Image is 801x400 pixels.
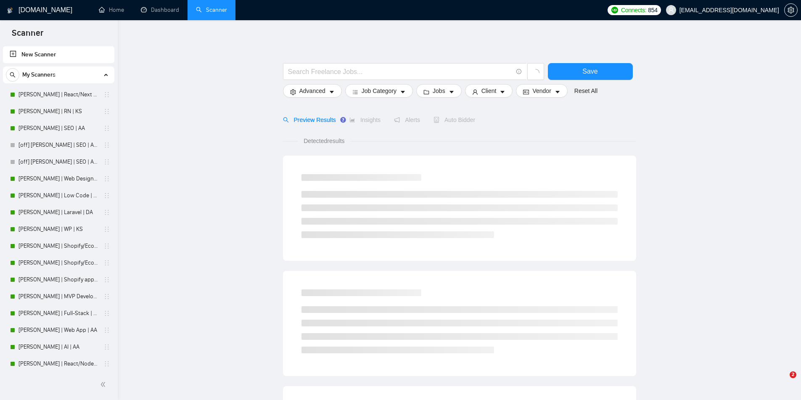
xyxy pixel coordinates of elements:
[345,84,413,98] button: barsJob Categorycaret-down
[103,159,110,165] span: holder
[103,243,110,249] span: holder
[6,72,19,78] span: search
[19,339,98,355] a: [PERSON_NAME] | AI | AA
[7,4,13,17] img: logo
[103,175,110,182] span: holder
[339,116,347,124] div: Tooltip anchor
[349,117,355,123] span: area-chart
[784,7,798,13] a: setting
[548,63,633,80] button: Save
[100,380,108,389] span: double-left
[103,142,110,148] span: holder
[362,86,397,95] span: Job Category
[103,310,110,317] span: holder
[103,91,110,98] span: holder
[349,117,381,123] span: Insights
[434,117,439,123] span: robot
[790,371,796,378] span: 2
[103,327,110,334] span: holder
[19,305,98,322] a: [PERSON_NAME] | Full-Stack | AA
[416,84,462,98] button: folderJobscaret-down
[103,125,110,132] span: holder
[611,7,618,13] img: upwork-logo.png
[19,120,98,137] a: [PERSON_NAME] | SEO | AA
[582,66,597,77] span: Save
[19,254,98,271] a: [PERSON_NAME] | Shopify/Ecom | DA
[434,117,475,123] span: Auto Bidder
[555,89,560,95] span: caret-down
[532,86,551,95] span: Vendor
[784,3,798,17] button: setting
[648,5,657,15] span: 854
[400,89,406,95] span: caret-down
[19,137,98,154] a: [off] [PERSON_NAME] | SEO | AA - Strict, High Budget
[103,209,110,216] span: holder
[99,6,124,13] a: homeHome
[19,170,98,187] a: [PERSON_NAME] | Web Design | DA
[103,226,110,233] span: holder
[423,89,429,95] span: folder
[3,46,114,63] li: New Scanner
[19,288,98,305] a: [PERSON_NAME] | MVP Development | AA
[19,187,98,204] a: [PERSON_NAME] | Low Code | DA
[621,5,646,15] span: Connects:
[283,117,289,123] span: search
[19,221,98,238] a: [PERSON_NAME] | WP | KS
[394,117,420,123] span: Alerts
[10,46,108,63] a: New Scanner
[141,6,179,13] a: dashboardDashboard
[103,360,110,367] span: holder
[481,86,497,95] span: Client
[19,271,98,288] a: [PERSON_NAME] | Shopify app | DA
[516,84,567,98] button: idcardVendorcaret-down
[298,136,350,146] span: Detected results
[500,89,505,95] span: caret-down
[516,69,522,74] span: info-circle
[196,6,227,13] a: searchScanner
[472,89,478,95] span: user
[283,117,336,123] span: Preview Results
[290,89,296,95] span: setting
[103,276,110,283] span: holder
[19,86,98,103] a: [PERSON_NAME] | React/Next | KS
[19,103,98,120] a: [PERSON_NAME] | RN | KS
[283,84,342,98] button: settingAdvancedcaret-down
[103,344,110,350] span: holder
[465,84,513,98] button: userClientcaret-down
[19,238,98,254] a: [PERSON_NAME] | Shopify/Ecom | DA - lower requirements
[352,89,358,95] span: bars
[449,89,455,95] span: caret-down
[523,89,529,95] span: idcard
[329,89,335,95] span: caret-down
[394,117,400,123] span: notification
[22,66,56,83] span: My Scanners
[103,260,110,266] span: holder
[433,86,445,95] span: Jobs
[532,69,539,77] span: loading
[288,66,513,77] input: Search Freelance Jobs...
[574,86,597,95] a: Reset All
[103,192,110,199] span: holder
[19,322,98,339] a: [PERSON_NAME] | Web App | AA
[772,371,793,392] iframe: Intercom live chat
[103,293,110,300] span: holder
[299,86,325,95] span: Advanced
[103,108,110,115] span: holder
[19,154,98,170] a: [off] [PERSON_NAME] | SEO | AA - Light, Low Budget
[5,27,50,45] span: Scanner
[6,68,19,82] button: search
[668,7,674,13] span: user
[19,355,98,372] a: [PERSON_NAME] | React/Node | AA
[19,204,98,221] a: [PERSON_NAME] | Laravel | DA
